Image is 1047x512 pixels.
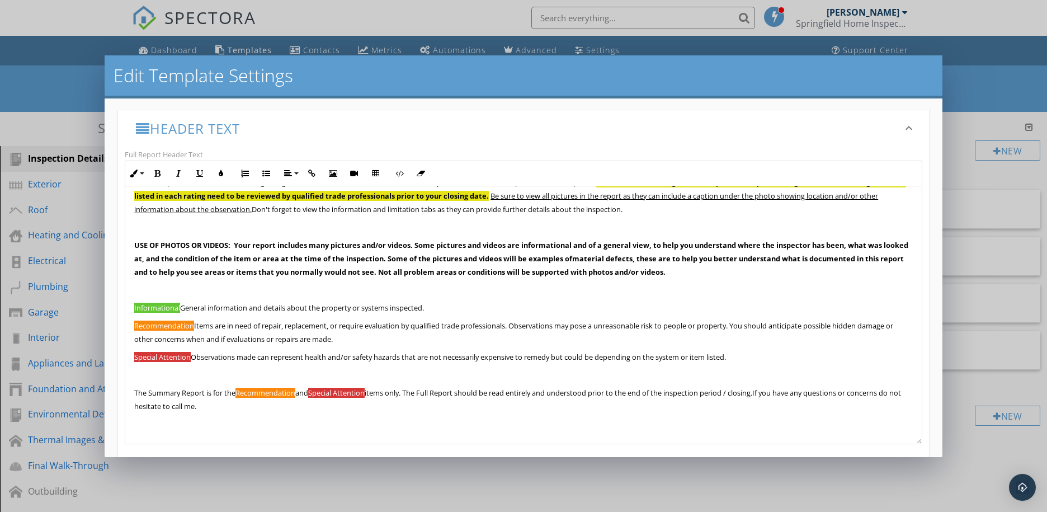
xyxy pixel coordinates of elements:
[322,163,343,184] button: Insert Image (Ctrl+P)
[114,64,933,87] h2: Edit Template Settings
[136,121,898,136] h3: Header Text
[134,191,878,214] u: Be sure to view all pictures in the report as they can include a caption under the photo showing ...
[301,163,322,184] button: Insert Link (Ctrl+K)
[147,163,168,184] button: Bold (Ctrl+B)
[125,149,203,159] label: Full Report Header Text
[189,163,210,184] button: Underline (Ctrl+U)
[234,163,256,184] button: Ordered List
[308,388,365,398] span: Special Attention
[134,303,424,313] span: General information and details about the property or systems inspected.
[572,253,633,264] span: material defects
[134,388,901,411] span: If you have any questions or concerns do not hesitate to call me.
[365,163,386,184] button: Insert Table
[410,163,431,184] button: Clear Formatting
[134,352,191,362] span: Special Attention
[134,352,726,362] span: Observations made can represent health and/or safety hazards that are not necessarily expensive t...
[134,240,908,277] strong: USE OF PHOTOS OR VIDEOS: Your report includes many pictures and/or videos. Some pictures and vide...
[235,388,295,398] span: Recommendation
[134,321,194,331] span: Recommendation
[902,121,916,135] i: keyboard_arrow_down
[134,321,893,344] span: Items are in need of repair, replacement, or require evaluation by qualified trade professionals....
[210,163,232,184] button: Colors
[134,177,906,214] span: Items are placed in one of the following ratings based on observations at the time of the inspect...
[256,163,277,184] button: Unordered List
[389,163,410,184] button: Code View
[134,303,180,313] span: Informational
[125,163,147,184] button: Inline Style
[343,163,365,184] button: Insert Video
[280,163,301,184] button: Align
[134,177,906,201] strong: All items listed throughout the report are important regardless of the rating. All items listed i...
[134,388,901,411] span: The Summary Report is for the and items only. The Full Report should be read entirely and underst...
[1009,474,1036,501] div: Open Intercom Messenger
[168,163,189,184] button: Italic (Ctrl+I)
